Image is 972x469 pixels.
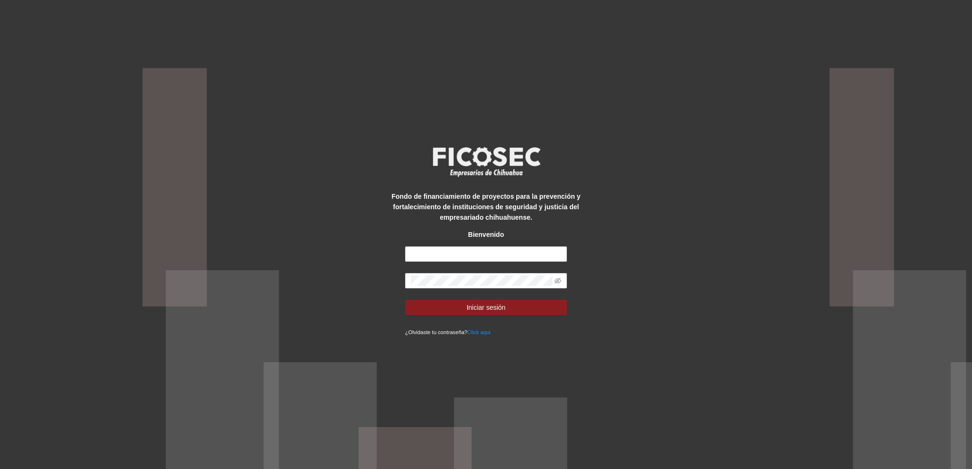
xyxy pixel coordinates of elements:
span: eye-invisible [554,277,561,284]
img: logo [427,144,546,179]
strong: Fondo de financiamiento de proyectos para la prevención y fortalecimiento de instituciones de seg... [392,193,581,221]
button: Iniciar sesión [405,300,567,315]
strong: Bienvenido [468,231,504,238]
a: Click aqui [467,329,491,335]
span: Iniciar sesión [467,302,506,313]
small: ¿Olvidaste tu contraseña? [405,329,491,335]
